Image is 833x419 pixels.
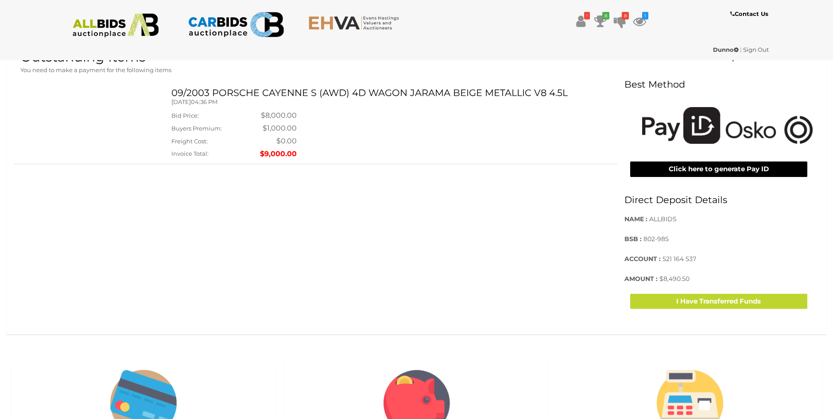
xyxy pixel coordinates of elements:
[171,135,260,148] td: Freight Cost:
[624,215,647,223] strong: NAME :
[659,275,690,283] span: $8,490.50
[171,88,611,98] h3: 09/2003 PORSCHE CAYENNE S (AWD) 4D WAGON JARAMA BEIGE METALLIC V8 4.5L
[624,235,642,243] strong: BSB :
[622,12,629,19] i: 8
[713,46,739,53] strong: Dunno
[642,12,648,19] i: 1
[594,13,607,29] a: 8
[624,255,661,263] strong: ACCOUNT :
[624,79,813,89] h3: Best Method
[188,9,284,40] img: CARBIDS.com.au
[308,15,404,30] img: EHVA.com.au
[584,12,590,19] i: !
[171,122,260,135] td: Buyers Premium:
[730,9,771,19] a: Contact Us
[624,50,813,62] h2: Direct Deposit
[649,215,677,223] span: ALLBIDS
[633,13,646,29] a: 1
[260,148,297,161] td: $9,000.00
[630,294,807,309] button: I Have Transferred Funds
[171,99,611,105] h5: [DATE]
[191,98,217,105] span: 04:36 PM
[613,13,627,29] a: 8
[68,13,164,38] img: ALLBIDS.com.au
[574,13,588,29] a: !
[643,235,669,243] span: 802-985
[630,161,807,177] button: Click here to generate Pay ID
[633,98,821,153] img: Pay using PayID or Osko
[260,109,297,122] td: $8,000.00
[740,46,742,53] span: |
[20,50,611,64] h1: Outstanding Items
[624,275,658,283] strong: AMOUNT :
[624,195,813,205] h3: Direct Deposit Details
[171,109,260,122] td: Bid Price:
[713,46,740,53] a: Dunno
[260,122,297,135] td: $1,000.00
[602,12,609,19] i: 8
[260,135,297,148] td: $0.00
[20,65,611,75] p: You need to make a payment for the following items
[171,148,260,161] td: Invoice Total:
[663,255,696,263] span: 521 164 537
[730,10,768,17] b: Contact Us
[743,46,769,53] a: Sign Out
